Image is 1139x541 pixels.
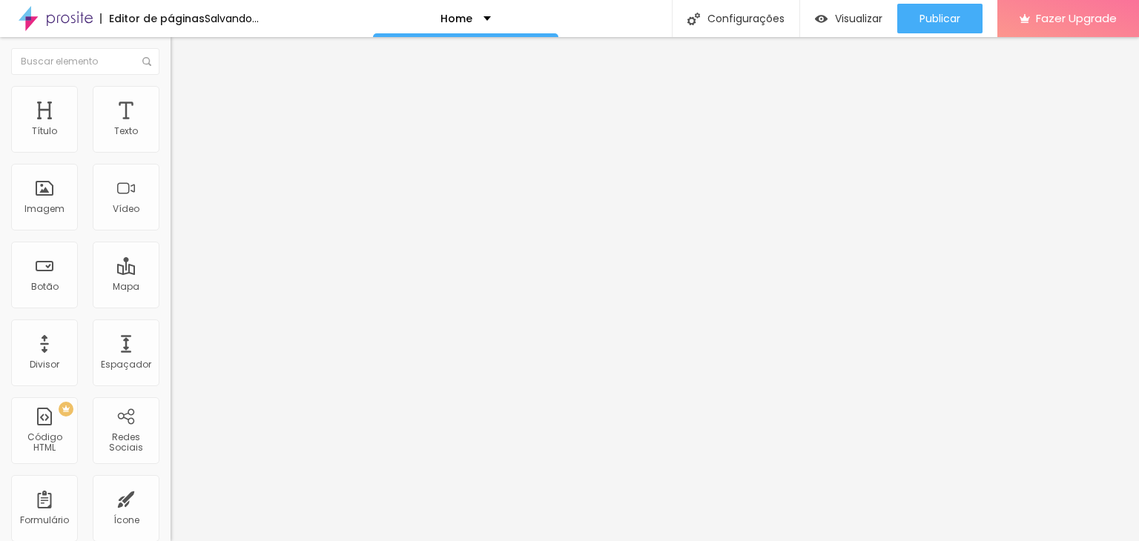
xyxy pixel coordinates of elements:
[11,48,159,75] input: Buscar elemento
[142,57,151,66] img: Icone
[1036,12,1117,24] span: Fazer Upgrade
[687,13,700,25] img: Icone
[815,13,828,25] img: view-1.svg
[20,515,69,525] div: Formulário
[96,432,155,454] div: Redes Sociais
[800,4,897,33] button: Visualizar
[897,4,983,33] button: Publicar
[24,204,65,214] div: Imagem
[100,13,205,24] div: Editor de páginas
[113,282,139,292] div: Mapa
[101,359,151,370] div: Espaçador
[440,13,472,24] p: Home
[32,126,57,136] div: Título
[920,13,960,24] span: Publicar
[113,515,139,525] div: Ícone
[15,432,73,454] div: Código HTML
[113,204,139,214] div: Vídeo
[30,359,59,370] div: Divisor
[835,13,882,24] span: Visualizar
[205,13,259,24] div: Salvando...
[31,282,59,292] div: Botão
[114,126,138,136] div: Texto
